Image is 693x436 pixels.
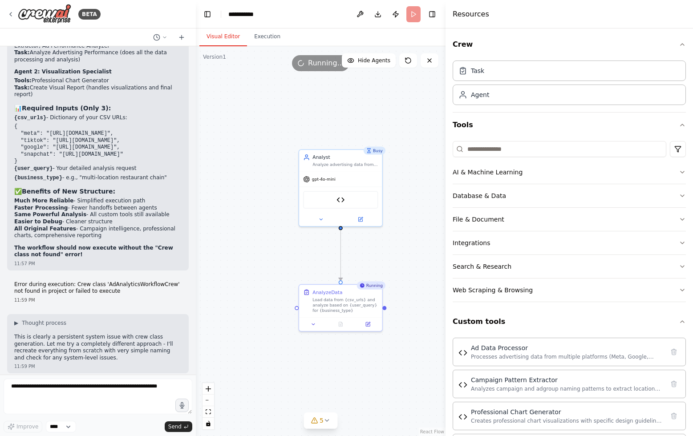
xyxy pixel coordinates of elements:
strong: Same Powerful Analysis [14,211,86,218]
button: File & Document [453,208,686,231]
div: Task [471,66,484,75]
div: RunningAnalyzeDataLoad data from {csv_urls} and analyze based on {user_query} for {business_type} [299,284,383,332]
g: Edge from 86bf578e-fb73-48bd-9c3f-96ca17e3cbca to 25bba9e9-dfef-41d8-9d72-5cd1e523a377 [337,230,344,280]
div: Campaign Pattern Extractor [471,375,664,384]
p: Error during execution: Crew class 'AdAnalyticsWorkflowCrew' not found in project or failed to ex... [14,281,182,295]
div: BETA [78,9,101,20]
div: Analyzes campaign and adgroup naming patterns to extract location information, classify funnel st... [471,385,664,392]
div: Creates professional chart visualizations with specific design guidelines including custom color ... [471,417,664,424]
img: CSV URL Loader [336,196,344,204]
button: Hide left sidebar [201,8,214,20]
button: Database & Data [453,184,686,207]
div: Ad Data Processor [471,343,664,352]
div: Running [357,282,386,290]
li: Analyze Advertising Performance (does all the data processing and analysis) [14,49,182,63]
button: zoom out [203,395,214,406]
button: Web Scraping & Browsing [453,279,686,302]
li: - Cleaner structure [14,218,182,226]
div: Processes advertising data from multiple platforms (Meta, Google, TikTok, Snapchat) with standard... [471,353,664,360]
h4: Resources [453,9,489,20]
button: Hide Agents [342,53,396,68]
code: {business_type} [14,175,62,181]
div: Integrations [453,238,490,247]
span: Running... [308,58,344,69]
strong: Agent 2: Visualization Specialist [14,69,112,75]
h3: 📊 [14,104,182,113]
button: No output available [326,320,355,328]
button: zoom in [203,383,214,395]
div: Professional Chart Generator [471,408,664,416]
button: Delete tool [668,346,680,358]
a: React Flow attribution [420,429,444,434]
button: ▶Thought process [14,319,66,327]
code: {csv_urls} [14,115,46,121]
div: 11:57 PM [14,260,182,267]
code: { "meta": "[URL][DOMAIN_NAME]", "tiktok": "[URL][DOMAIN_NAME]", "google": "[URL][DOMAIN_NAME]", "... [14,123,123,164]
span: Thought process [22,319,66,327]
div: Load data from {csv_urls} and analyze based on {user_query} for {business_type} [312,297,378,313]
strong: Required Inputs (Only 3): [22,105,111,112]
button: 5 [304,412,338,429]
div: Database & Data [453,191,506,200]
img: Professional Chart Generator [458,412,467,421]
div: 11:59 PM [14,297,182,303]
button: Improve [4,421,42,432]
nav: breadcrumb [228,10,262,19]
strong: All Original Features [14,226,76,232]
span: gpt-4o-mini [312,177,336,182]
span: Hide Agents [358,57,390,64]
div: Version 1 [203,53,226,61]
button: Send [165,421,192,432]
p: - e.g., "multi-location restaurant chain" [14,174,182,182]
li: - Campaign intelligence, professional charts, comprehensive reporting [14,226,182,239]
button: toggle interactivity [203,418,214,429]
img: Logo [18,4,71,24]
li: - Fewer handoffs between agents [14,205,182,212]
button: Crew [453,32,686,57]
button: Click to speak your automation idea [175,399,189,412]
strong: Benefits of New Structure: [22,188,115,195]
div: 11:59 PM [14,363,182,370]
img: Campaign Pattern Extractor [458,380,467,389]
button: Search & Research [453,255,686,278]
button: Custom tools [453,309,686,334]
strong: Task: [14,85,30,91]
li: Professional Chart Generator [14,77,182,85]
div: Tools [453,137,686,309]
strong: Faster Processing [14,205,68,211]
li: - Simplified execution path [14,198,182,205]
div: Busy [364,146,385,154]
img: Ad Data Processor [458,348,467,357]
span: 5 [320,416,324,425]
span: Improve [16,423,38,430]
button: Visual Editor [199,28,247,46]
p: This is clearly a persistent system issue with crew class generation. Let me try a completely dif... [14,334,182,361]
button: Delete tool [668,410,680,422]
span: Send [168,423,182,430]
div: AnalyzeData [312,289,342,295]
div: AI & Machine Learning [453,168,523,177]
button: Integrations [453,231,686,254]
div: Analyst [312,154,378,161]
button: Open in side panel [341,215,380,223]
strong: Much More Reliable [14,198,73,204]
button: Delete tool [668,378,680,390]
div: Analyze advertising data from {csv_urls} based on {user_query} for {business_type} [312,162,378,167]
li: Create Visual Report (handles visualizations and final report) [14,85,182,98]
div: React Flow controls [203,383,214,429]
p: - Dictionary of your CSV URLs: [14,114,182,122]
div: Search & Research [453,262,511,271]
strong: Easier to Debug [14,218,62,225]
strong: Tools: [14,77,32,84]
button: Switch to previous chat [150,32,171,43]
strong: The workflow should now execute without the "Crew class not found" error! [14,245,173,258]
code: {user_query} [14,166,53,172]
button: Start a new chat [174,32,189,43]
h3: ✅ [14,187,182,196]
div: Crew [453,57,686,112]
button: Tools [453,113,686,137]
div: Web Scraping & Browsing [453,286,533,295]
span: ▶ [14,319,18,327]
p: - Your detailed analysis request [14,165,182,173]
button: fit view [203,406,214,418]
